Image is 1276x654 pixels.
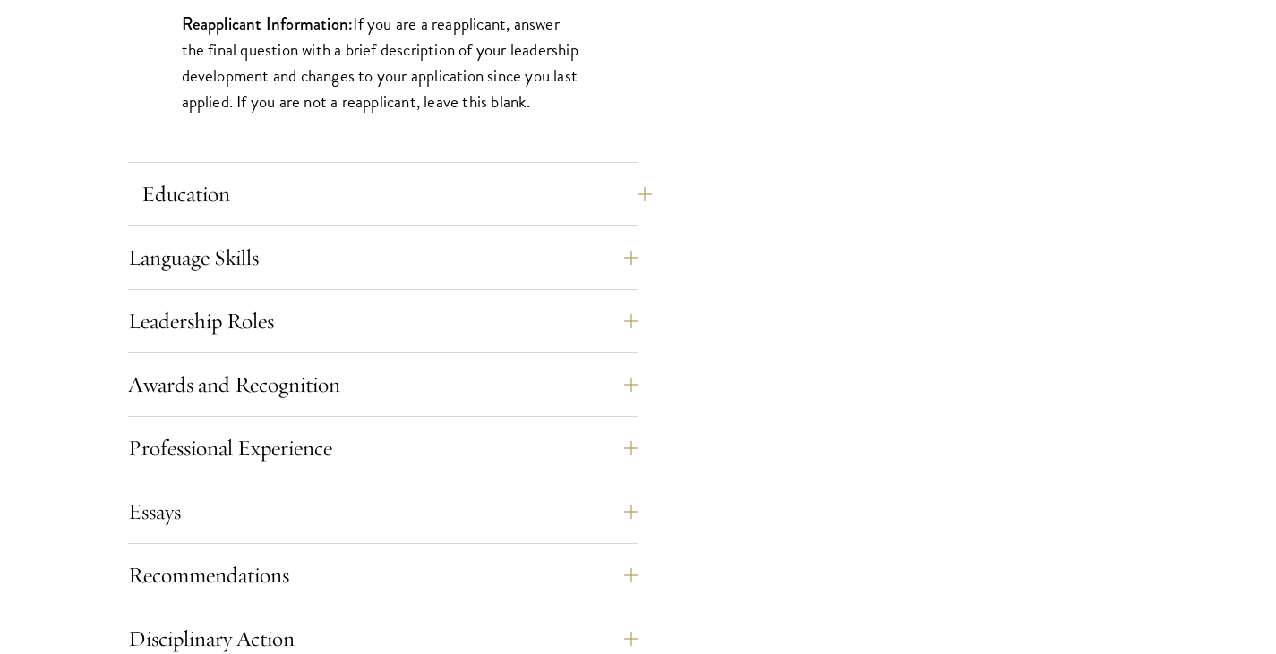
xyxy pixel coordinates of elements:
strong: Reapplicant Information: [182,12,354,36]
p: If you are a reapplicant, answer the final question with a brief description of your leadership d... [182,11,585,115]
button: Awards and Recognition [128,363,638,406]
button: Education [141,173,652,216]
button: Language Skills [128,236,638,279]
button: Professional Experience [128,427,638,470]
button: Recommendations [128,554,638,597]
button: Leadership Roles [128,300,638,343]
button: Essays [128,490,638,533]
